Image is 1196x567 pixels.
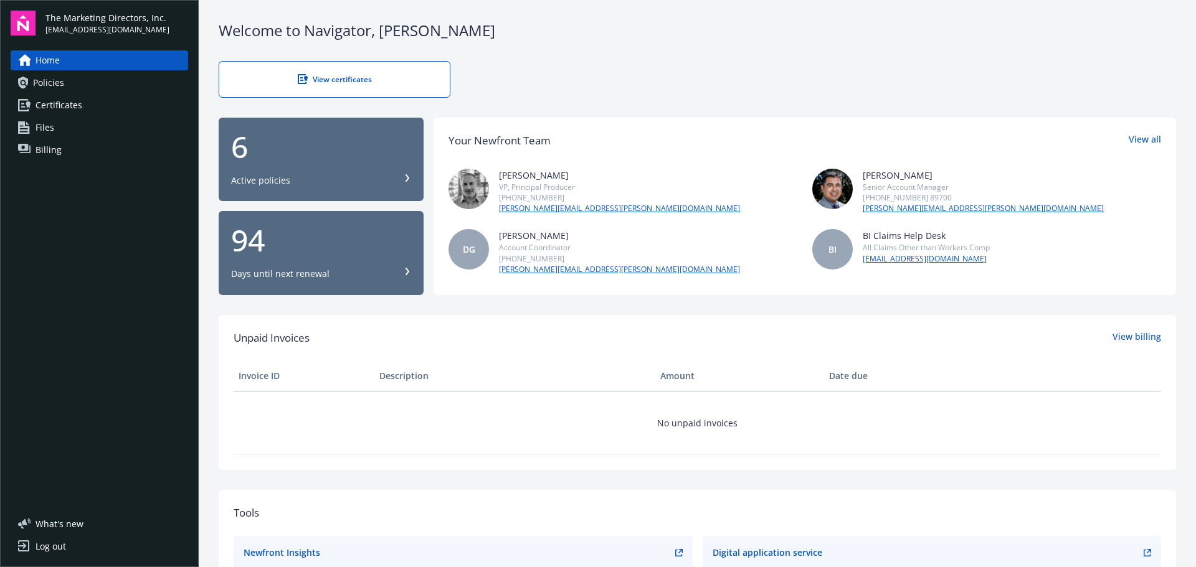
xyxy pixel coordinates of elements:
[1129,133,1161,149] a: View all
[499,182,740,192] div: VP, Principal Producer
[45,11,169,24] span: The Marketing Directors, Inc.
[36,50,60,70] span: Home
[499,229,740,242] div: [PERSON_NAME]
[863,182,1104,192] div: Senior Account Manager
[219,118,424,202] button: 6Active policies
[463,243,475,256] span: DG
[11,118,188,138] a: Files
[234,505,1161,521] div: Tools
[244,74,425,85] div: View certificates
[45,24,169,35] span: [EMAIL_ADDRESS][DOMAIN_NAME]
[374,361,655,391] th: Description
[863,242,990,253] div: All Claims Other than Workers Comp
[499,203,740,214] a: [PERSON_NAME][EMAIL_ADDRESS][PERSON_NAME][DOMAIN_NAME]
[234,391,1161,454] td: No unpaid invoices
[244,546,320,559] div: Newfront Insights
[36,118,54,138] span: Files
[36,517,83,530] span: What ' s new
[812,169,853,209] img: photo
[219,20,1176,41] div: Welcome to Navigator , [PERSON_NAME]
[11,11,36,35] img: navigator-logo.svg
[863,203,1104,214] a: [PERSON_NAME][EMAIL_ADDRESS][PERSON_NAME][DOMAIN_NAME]
[231,132,411,162] div: 6
[499,169,740,182] div: [PERSON_NAME]
[499,192,740,203] div: [PHONE_NUMBER]
[499,264,740,275] a: [PERSON_NAME][EMAIL_ADDRESS][PERSON_NAME][DOMAIN_NAME]
[863,229,990,242] div: BI Claims Help Desk
[713,546,822,559] div: Digital application service
[448,169,489,209] img: photo
[36,95,82,115] span: Certificates
[219,211,424,295] button: 94Days until next renewal
[11,95,188,115] a: Certificates
[863,169,1104,182] div: [PERSON_NAME]
[231,268,330,280] div: Days until next renewal
[219,61,450,98] a: View certificates
[45,11,188,35] button: The Marketing Directors, Inc.[EMAIL_ADDRESS][DOMAIN_NAME]
[499,242,740,253] div: Account Coordinator
[11,73,188,93] a: Policies
[499,253,740,264] div: [PHONE_NUMBER]
[231,174,290,187] div: Active policies
[828,243,837,256] span: BI
[234,330,310,346] span: Unpaid Invoices
[11,140,188,160] a: Billing
[655,361,824,391] th: Amount
[11,517,103,530] button: What's new
[824,361,965,391] th: Date due
[36,537,66,556] div: Log out
[1113,330,1161,346] a: View billing
[36,140,62,160] span: Billing
[448,133,551,149] div: Your Newfront Team
[11,50,188,70] a: Home
[231,225,411,255] div: 94
[33,73,64,93] span: Policies
[863,192,1104,203] div: [PHONE_NUMBER] 89700
[234,361,374,391] th: Invoice ID
[863,253,990,265] a: [EMAIL_ADDRESS][DOMAIN_NAME]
